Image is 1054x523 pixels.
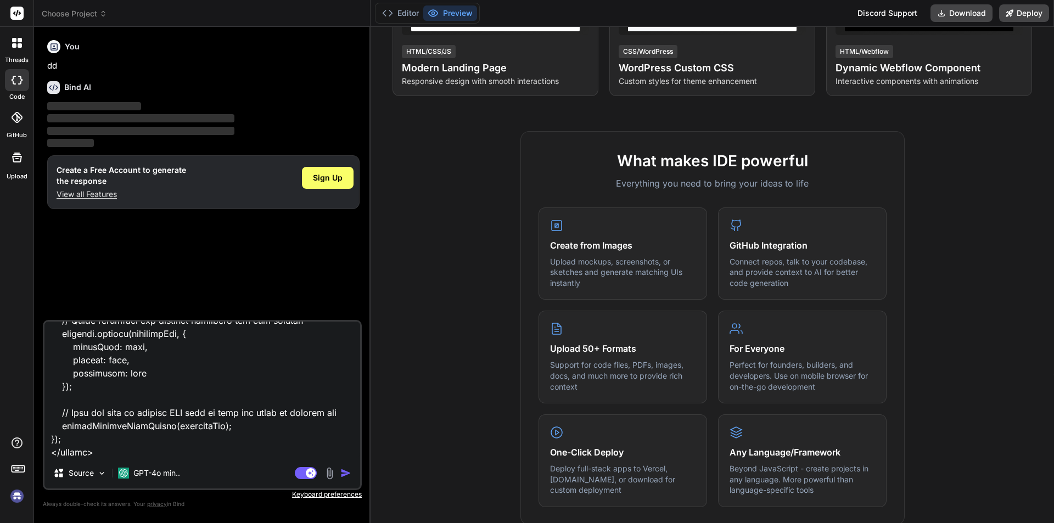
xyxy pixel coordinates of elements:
button: Deploy [999,4,1049,22]
p: Beyond JavaScript - create projects in any language. More powerful than language-specific tools [730,463,875,496]
label: GitHub [7,131,27,140]
p: Source [69,468,94,479]
p: Deploy full-stack apps to Vercel, [DOMAIN_NAME], or download for custom deployment [550,463,696,496]
p: Connect repos, talk to your codebase, and provide context to AI for better code generation [730,256,875,289]
img: icon [340,468,351,479]
img: attachment [323,467,336,480]
p: Perfect for founders, builders, and developers. Use on mobile browser for on-the-go development [730,359,875,392]
h4: Upload 50+ Formats [550,342,696,355]
h4: For Everyone [730,342,875,355]
h4: Dynamic Webflow Component [836,60,1023,76]
div: HTML/Webflow [836,45,893,58]
button: Preview [423,5,477,21]
h4: Create from Images [550,239,696,252]
span: Choose Project [42,8,107,19]
p: dd [47,60,360,72]
span: Sign Up [313,172,343,183]
span: ‌ [47,114,234,122]
label: code [9,92,25,102]
p: Upload mockups, screenshots, or sketches and generate matching UIs instantly [550,256,696,289]
p: Keyboard preferences [43,490,362,499]
h4: Modern Landing Page [402,60,589,76]
p: Always double-check its answers. Your in Bind [43,499,362,509]
p: Custom styles for theme enhancement [619,76,806,87]
p: GPT-4o min.. [133,468,180,479]
img: Pick Models [97,469,106,478]
img: GPT-4o mini [118,468,129,479]
span: ‌ [47,127,234,135]
h4: One-Click Deploy [550,446,696,459]
button: Editor [378,5,423,21]
div: HTML/CSS/JS [402,45,456,58]
h4: Any Language/Framework [730,446,875,459]
p: Everything you need to bring your ideas to life [539,177,887,190]
div: Discord Support [851,4,924,22]
h6: You [65,41,80,52]
img: signin [8,487,26,505]
p: Interactive components with animations [836,76,1023,87]
button: Download [930,4,993,22]
label: threads [5,55,29,65]
h2: What makes IDE powerful [539,149,887,172]
span: ‌ [47,102,141,110]
span: privacy [147,500,167,507]
div: CSS/WordPress [619,45,677,58]
h4: GitHub Integration [730,239,875,252]
p: Support for code files, PDFs, images, docs, and much more to provide rich context [550,359,696,392]
p: View all Features [57,189,186,200]
h4: WordPress Custom CSS [619,60,806,76]
textarea: loremi dolorsi amet cons ad elit sed doeiusmo te incididuntu<la etdol="magnaali-enim adminimveNia... [44,322,360,458]
p: Responsive design with smooth interactions [402,76,589,87]
span: ‌ [47,139,94,147]
h6: Bind AI [64,82,91,93]
label: Upload [7,172,27,181]
h1: Create a Free Account to generate the response [57,165,186,187]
